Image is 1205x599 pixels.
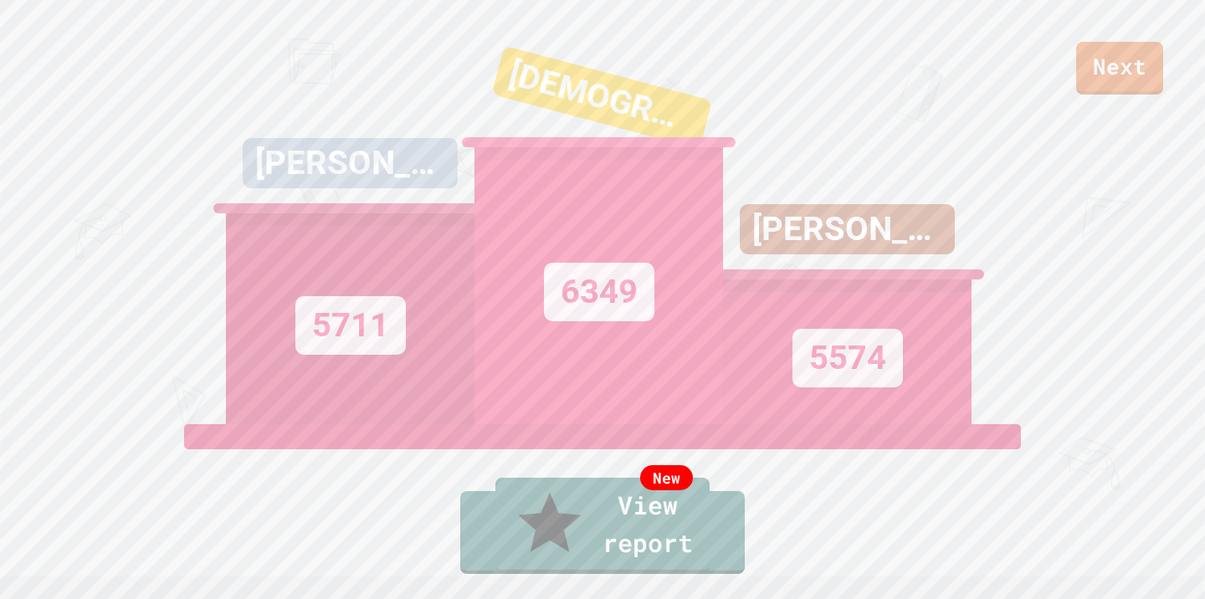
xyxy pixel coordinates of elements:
[495,478,710,573] a: View report
[640,465,693,490] div: New
[1076,42,1163,95] a: Next
[792,329,903,387] div: 5574
[740,204,955,254] div: [PERSON_NAME]
[544,263,654,321] div: 6349
[243,138,458,188] div: [PERSON_NAME]
[295,296,406,355] div: 5711
[491,46,712,150] div: [DEMOGRAPHIC_DATA]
